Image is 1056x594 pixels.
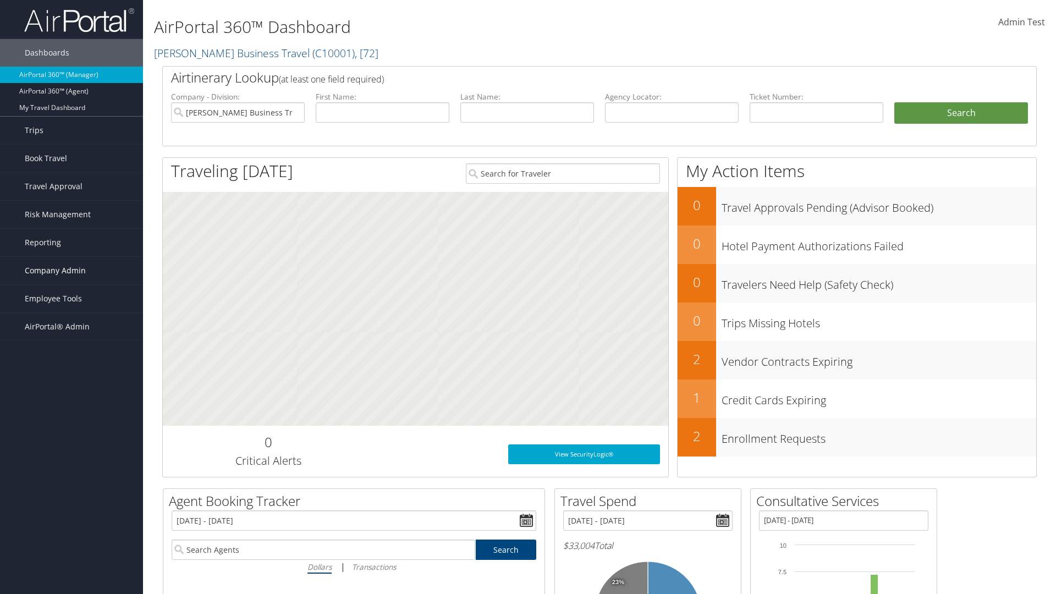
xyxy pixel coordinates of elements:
[678,234,716,253] h2: 0
[307,562,332,572] i: Dollars
[678,427,716,446] h2: 2
[722,349,1036,370] h3: Vendor Contracts Expiring
[678,226,1036,264] a: 0Hotel Payment Authorizations Failed
[171,68,955,87] h2: Airtinerary Lookup
[560,492,741,510] h2: Travel Spend
[25,285,82,312] span: Employee Tools
[756,492,937,510] h2: Consultative Services
[172,560,536,574] div: |
[678,311,716,330] h2: 0
[25,117,43,144] span: Trips
[678,302,1036,341] a: 0Trips Missing Hotels
[25,313,90,340] span: AirPortal® Admin
[678,350,716,369] h2: 2
[25,257,86,284] span: Company Admin
[154,46,378,61] a: [PERSON_NAME] Business Travel
[605,91,739,102] label: Agency Locator:
[722,233,1036,254] h3: Hotel Payment Authorizations Failed
[563,540,595,552] span: $33,004
[24,7,134,33] img: airportal-logo.png
[476,540,537,560] a: Search
[355,46,378,61] span: , [ 72 ]
[279,73,384,85] span: (at least one field required)
[612,579,624,586] tspan: 23%
[171,453,365,469] h3: Critical Alerts
[460,91,594,102] label: Last Name:
[678,187,1036,226] a: 0Travel Approvals Pending (Advisor Booked)
[312,46,355,61] span: ( C10001 )
[25,229,61,256] span: Reporting
[563,540,733,552] h6: Total
[25,39,69,67] span: Dashboards
[171,91,305,102] label: Company - Division:
[169,492,544,510] h2: Agent Booking Tracker
[722,426,1036,447] h3: Enrollment Requests
[722,387,1036,408] h3: Credit Cards Expiring
[154,15,748,38] h1: AirPortal 360™ Dashboard
[998,5,1045,40] a: Admin Test
[25,201,91,228] span: Risk Management
[678,341,1036,380] a: 2Vendor Contracts Expiring
[678,159,1036,183] h1: My Action Items
[998,16,1045,28] span: Admin Test
[722,310,1036,331] h3: Trips Missing Hotels
[508,444,660,464] a: View SecurityLogic®
[778,569,787,575] tspan: 7.5
[172,540,475,560] input: Search Agents
[171,433,365,452] h2: 0
[678,264,1036,302] a: 0Travelers Need Help (Safety Check)
[171,159,293,183] h1: Traveling [DATE]
[466,163,660,184] input: Search for Traveler
[316,91,449,102] label: First Name:
[678,196,716,215] h2: 0
[750,91,883,102] label: Ticket Number:
[780,542,787,549] tspan: 10
[25,173,82,200] span: Travel Approval
[678,388,716,407] h2: 1
[678,380,1036,418] a: 1Credit Cards Expiring
[722,272,1036,293] h3: Travelers Need Help (Safety Check)
[25,145,67,172] span: Book Travel
[352,562,396,572] i: Transactions
[722,195,1036,216] h3: Travel Approvals Pending (Advisor Booked)
[678,418,1036,457] a: 2Enrollment Requests
[894,102,1028,124] button: Search
[678,273,716,291] h2: 0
